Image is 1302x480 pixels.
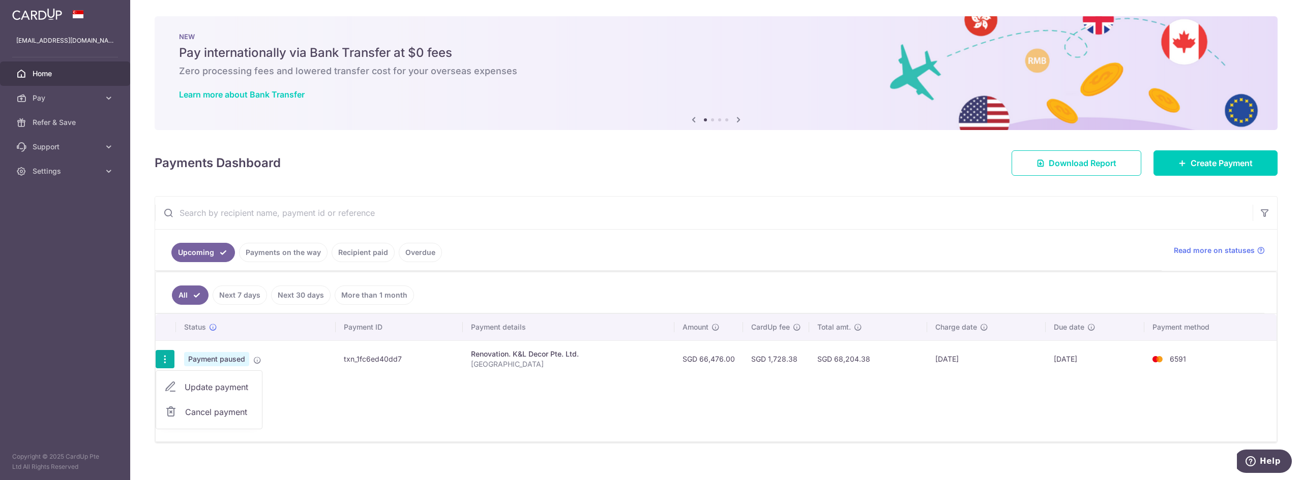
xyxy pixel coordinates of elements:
a: More than 1 month [335,285,414,305]
iframe: Opens a widget where you can find more information [1237,450,1292,475]
td: [DATE] [927,340,1045,377]
h5: Pay internationally via Bank Transfer at $0 fees [179,45,1253,61]
span: Pay [33,93,100,103]
td: SGD 1,728.38 [743,340,809,377]
span: Support [33,142,100,152]
input: Search by recipient name, payment id or reference [155,197,1253,229]
span: Settings [33,166,100,176]
a: Payments on the way [239,243,328,262]
a: Download Report [1012,150,1141,176]
th: Payment ID [336,314,462,340]
p: NEW [179,33,1253,41]
div: Renovation. K&L Decor Pte. Ltd. [471,349,667,359]
a: All [172,285,209,305]
th: Payment method [1144,314,1277,340]
a: Overdue [399,243,442,262]
span: Payment paused [184,352,249,366]
td: SGD 68,204.38 [809,340,927,377]
a: Learn more about Bank Transfer [179,89,305,100]
span: CardUp fee [751,322,790,332]
td: txn_1fc6ed40dd7 [336,340,462,377]
a: Upcoming [171,243,235,262]
span: Read more on statuses [1174,245,1255,255]
h4: Payments Dashboard [155,154,281,172]
span: Home [33,69,100,79]
img: CardUp [12,8,62,20]
span: Amount [683,322,708,332]
a: Create Payment [1153,150,1278,176]
span: Total amt. [817,322,851,332]
img: Bank transfer banner [155,16,1278,130]
a: Next 30 days [271,285,331,305]
td: [DATE] [1046,340,1145,377]
span: Download Report [1049,157,1116,169]
span: Charge date [935,322,977,332]
p: [GEOGRAPHIC_DATA] [471,359,667,369]
p: [EMAIL_ADDRESS][DOMAIN_NAME] [16,36,114,46]
span: Status [184,322,206,332]
a: Recipient paid [332,243,395,262]
a: Next 7 days [213,285,267,305]
th: Payment details [463,314,675,340]
h6: Zero processing fees and lowered transfer cost for your overseas expenses [179,65,1253,77]
img: Bank Card [1147,353,1168,365]
td: SGD 66,476.00 [674,340,743,377]
span: 6591 [1170,355,1186,363]
span: Refer & Save [33,117,100,127]
a: Read more on statuses [1174,245,1265,255]
span: Due date [1054,322,1084,332]
span: Create Payment [1191,157,1253,169]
